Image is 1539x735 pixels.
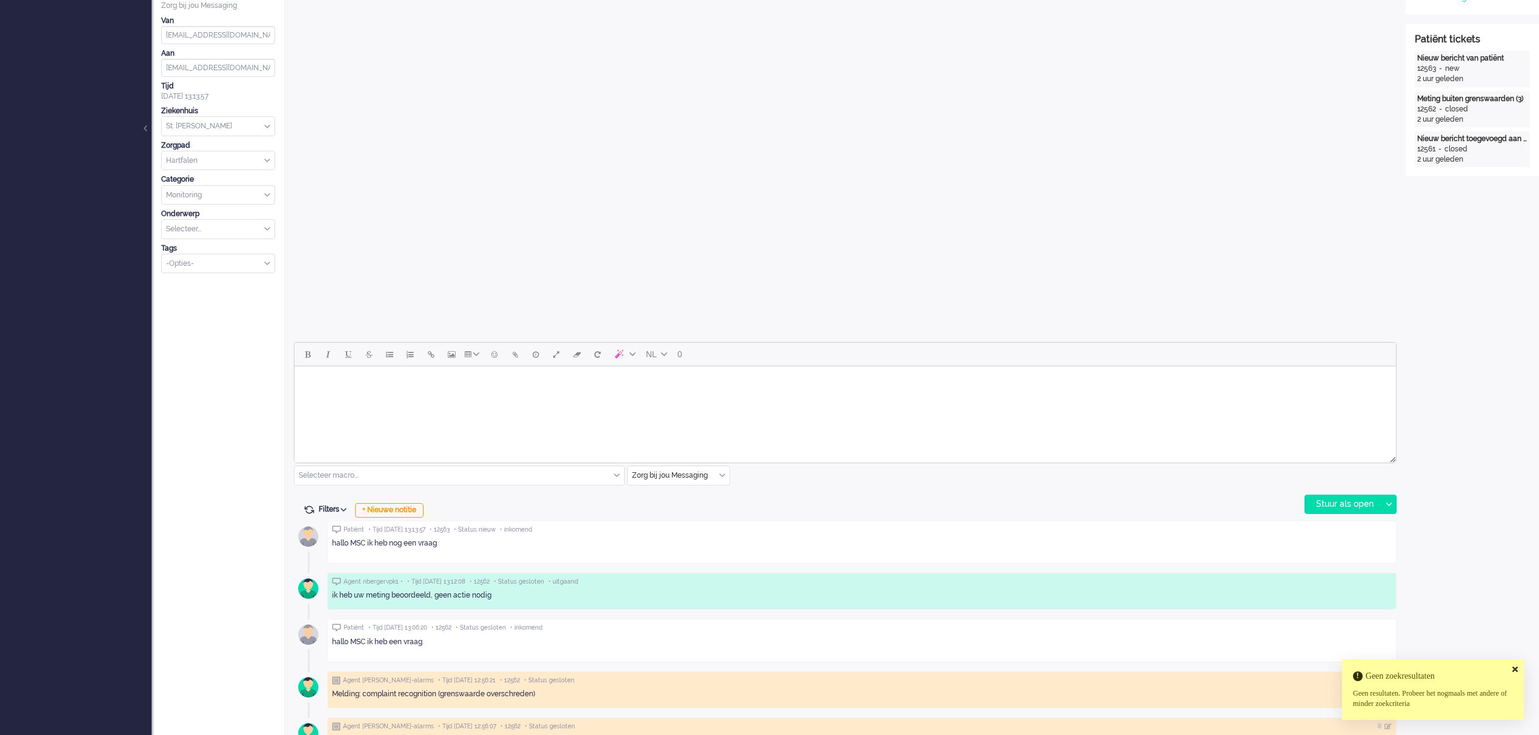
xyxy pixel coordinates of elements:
div: closed [1445,104,1468,114]
div: Geen resultaten. Probeer het nogmaals met andere of minder zoekcriteria [1353,688,1513,709]
img: ic_chat_grey.svg [332,578,341,585]
span: • Tijd [DATE] 13:12:08 [407,578,465,586]
div: 12561 [1417,144,1435,154]
div: - [1436,104,1445,114]
span: 0 [677,349,682,359]
span: • Status gesloten [524,676,574,685]
button: Language [640,344,672,364]
button: Delay message [525,344,546,364]
div: Patiënt tickets [1415,33,1530,47]
button: Italic [317,344,338,364]
div: ik heb uw meting beoordeeld, geen actie nodig [332,590,1392,601]
img: avatar [293,521,324,552]
button: Bullet list [379,344,400,364]
p: hallo MSC ik heb een vraag [332,637,1392,647]
img: ic_chat_grey.svg [332,526,341,533]
div: Nieuw bericht toegevoegd aan gesprek [1417,134,1527,144]
button: 0 [672,344,688,364]
button: Reset content [587,344,608,364]
img: avatar [293,573,324,604]
img: ic_chat_grey.svg [332,624,341,631]
iframe: Rich Text Area [294,366,1396,452]
button: Clear formatting [567,344,587,364]
span: • inkomend [510,624,542,632]
button: Table [462,344,484,364]
span: • Tijd [DATE] 13:13:57 [368,526,425,534]
button: Insert/edit image [441,344,462,364]
img: ic_note_grey.svg [332,722,341,731]
span: • Status nieuw [454,526,496,534]
div: 12563 [1417,64,1436,74]
div: Select Tags [161,254,275,274]
img: ic_note_grey.svg [332,676,341,685]
button: Bold [297,344,317,364]
span: • 12562 [500,722,520,731]
span: Patiënt [344,526,364,534]
button: Insert/edit link [420,344,441,364]
h4: Geen zoekresultaten [1353,671,1513,681]
button: Underline [338,344,359,364]
button: Fullscreen [546,344,567,364]
div: 2 uur geleden [1417,154,1527,165]
span: • 12562 [470,578,490,586]
span: NL [646,349,657,359]
span: • Tijd [DATE] 12:56:21 [438,676,496,685]
div: closed [1444,144,1468,154]
span: • 12562 [500,676,520,685]
div: Aan [161,48,275,59]
div: 12562 [1417,104,1436,114]
div: Nieuw bericht van patiënt [1417,53,1527,64]
span: • uitgaand [548,578,578,586]
div: Melding: complaint recognition (grenswaarde overschreden) [332,689,1392,699]
div: - [1435,144,1444,154]
div: new [1445,64,1460,74]
span: • Tijd [DATE] 13:06:20 [368,624,427,632]
p: hallo MSC ik heb nog een vraag [332,538,1392,549]
button: Emoticons [484,344,505,364]
span: Filters [319,505,351,513]
div: Zorgpad [161,140,275,151]
button: Add attachment [505,344,525,364]
span: • Status gesloten [525,722,575,731]
span: Agent [PERSON_NAME]-alarms [343,722,434,731]
span: Patiënt [344,624,364,632]
button: AI [608,344,640,364]
span: • 12562 [431,624,451,632]
div: Onderwerp [161,209,275,219]
button: Numbered list [400,344,420,364]
span: Agent [PERSON_NAME]-alarms [343,676,434,685]
span: • Status gesloten [456,624,506,632]
div: - [1436,64,1445,74]
div: Categorie [161,174,275,185]
div: Tijd [161,81,275,91]
img: avatar [293,619,324,650]
div: Zorg bij jou Messaging [161,1,275,11]
span: • Status gesloten [494,578,544,586]
span: • Tijd [DATE] 12:56:07 [438,722,496,731]
div: + Nieuwe notitie [355,503,424,518]
div: Resize [1386,452,1396,463]
button: Strikethrough [359,344,379,364]
div: Meting buiten grenswaarden (3) [1417,94,1527,104]
div: Ziekenhuis [161,106,275,116]
span: • 12563 [430,526,450,534]
div: Tags [161,243,275,254]
div: [DATE] 13:13:57 [161,81,275,102]
div: Stuur als open [1305,495,1381,513]
img: avatar [293,672,324,702]
div: 2 uur geleden [1417,114,1527,125]
div: Van [161,16,275,26]
span: Agent nbergervpk1 • [344,578,403,586]
div: 2 uur geleden [1417,74,1527,84]
span: • inkomend [500,526,532,534]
